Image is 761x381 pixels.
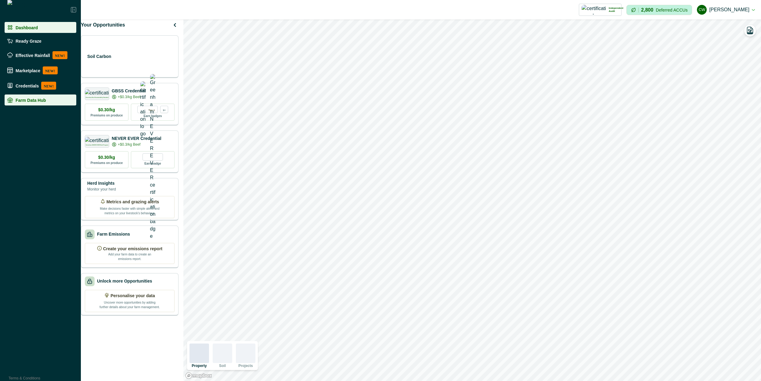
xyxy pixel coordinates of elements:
[97,278,152,284] p: Unlock more Opportunities
[52,51,67,59] p: NEW!
[5,64,76,77] a: MarketplaceNEW!
[5,22,76,33] a: Dashboard
[81,21,125,29] p: Your Opportunities
[43,66,58,74] p: NEW!
[656,8,687,12] p: Deferred ACCUs
[160,106,168,113] div: more credentials avaialble
[103,246,163,252] p: Create your emissions report
[5,94,76,105] a: Farm Data Hub
[150,74,156,240] img: Greenham NEVER EVER certification badge
[579,4,622,16] button: certification logoIndependent Audit
[106,199,159,205] p: Metrics and grazing alerts
[697,2,755,17] button: cadel watson[PERSON_NAME]
[192,364,207,368] p: Property
[5,35,76,46] a: Ready Graze
[98,107,115,113] p: $0.30/kg
[16,68,40,73] p: Marketplace
[641,8,653,12] p: 2,800
[16,53,50,58] p: Effective Rainfall
[5,79,76,92] a: CredentialsNEW!
[140,81,146,137] img: certification logo
[112,88,146,94] p: GBSS Credential
[16,38,41,43] p: Ready Graze
[87,180,116,187] p: Herd Insights
[144,161,161,166] p: Earn badge
[16,25,38,30] p: Dashboard
[238,364,253,368] p: Projects
[143,113,162,118] p: Earn badges
[16,83,39,88] p: Credentials
[87,53,111,60] p: Soil Carbon
[9,376,40,380] a: Terms & Conditions
[5,49,76,62] a: Effective RainfallNEW!
[91,161,123,165] p: Premiums on produce
[97,231,130,237] p: Farm Emissions
[163,108,165,112] p: 1+
[609,7,623,13] p: Independent Audit
[85,89,110,95] img: certification logo
[86,144,108,146] p: Greenham NEVER EVER Beef Program
[582,5,606,15] img: certification logo
[41,82,56,90] p: NEW!
[16,98,46,102] p: Farm Data Hub
[85,137,110,143] img: certification logo
[112,135,161,142] p: NEVER EVER Credential
[219,364,226,368] p: Soil
[118,142,140,147] p: +$0.3/kg Beef
[99,299,160,309] p: Uncover more opportunities by adding further details about your farm management.
[85,97,108,98] p: Greenham Beef Sustainability Standard
[91,113,123,118] p: Premiums on produce
[87,187,116,192] p: Monitor your herd
[98,154,115,161] p: $0.30/kg
[185,372,212,379] a: Mapbox logo
[110,293,155,299] p: Personalise your data
[99,205,160,215] p: Make decisions faster with simple alerts and metrics on your livestock’s behaviour.
[148,108,155,112] p: Tier 1
[118,94,140,100] p: +$0.3/kg Beef
[107,252,153,261] p: Add your farm data to create an emissions report.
